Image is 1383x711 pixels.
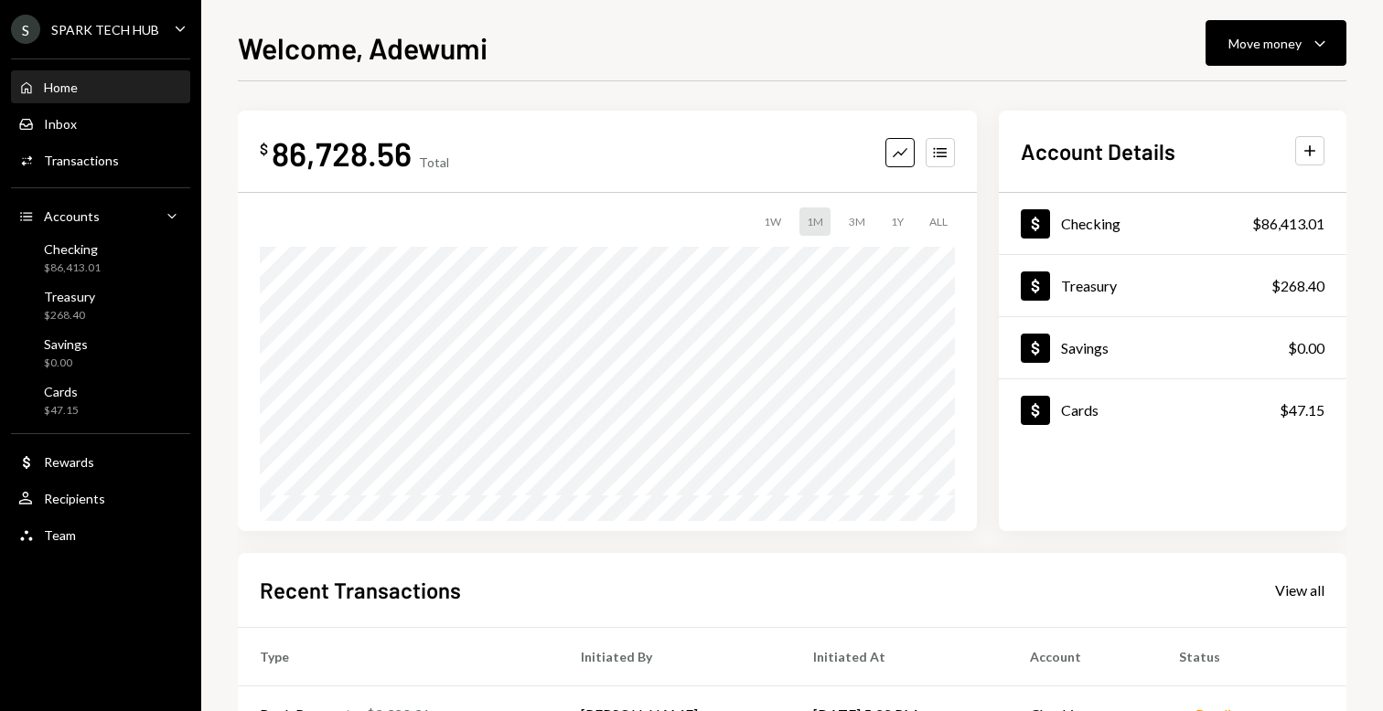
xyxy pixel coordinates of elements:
div: 86,728.56 [272,133,412,174]
div: Move money [1228,34,1302,53]
th: Account [1008,627,1157,685]
a: Treasury$268.40 [11,283,190,327]
div: Inbox [44,116,77,132]
div: Accounts [44,208,100,224]
div: Cards [1061,401,1099,419]
th: Status [1157,627,1346,685]
div: Checking [44,241,101,257]
div: $86,413.01 [44,260,101,276]
div: Transactions [44,153,119,168]
div: 1W [756,207,788,236]
div: View all [1275,581,1324,600]
h2: Account Details [1021,136,1175,166]
div: Treasury [1061,277,1117,294]
div: $268.40 [1271,275,1324,297]
h1: Welcome, Adewumi [238,29,488,66]
a: Checking$86,413.01 [999,193,1346,254]
a: Inbox [11,107,190,140]
a: Savings$0.00 [11,331,190,375]
div: Checking [1061,215,1120,232]
a: View all [1275,579,1324,600]
div: 3M [842,207,873,236]
th: Initiated By [559,627,791,685]
div: Treasury [44,289,95,304]
a: Accounts [11,199,190,232]
button: Move money [1206,20,1346,66]
div: $0.00 [1288,337,1324,359]
div: $0.00 [44,355,88,371]
div: $268.40 [44,308,95,324]
a: Recipients [11,482,190,515]
a: Savings$0.00 [999,317,1346,378]
div: Cards [44,384,79,399]
th: Type [238,627,559,685]
h2: Recent Transactions [260,575,461,605]
div: $86,413.01 [1252,213,1324,235]
div: $47.15 [44,403,79,419]
div: $47.15 [1280,399,1324,421]
div: $ [260,140,268,158]
a: Checking$86,413.01 [11,236,190,280]
div: 1Y [884,207,911,236]
div: ALL [922,207,955,236]
a: Team [11,518,190,551]
div: Rewards [44,454,94,470]
th: Initiated At [791,627,1008,685]
div: Home [44,80,78,95]
a: Treasury$268.40 [999,255,1346,316]
a: Cards$47.15 [999,379,1346,440]
div: S [11,15,40,44]
div: Savings [44,336,88,352]
div: Team [44,527,76,543]
a: Transactions [11,143,190,176]
div: SPARK TECH HUB [51,22,159,37]
div: Recipients [44,491,105,506]
div: Savings [1061,339,1109,356]
a: Cards$47.15 [11,378,190,422]
a: Home [11,70,190,103]
div: Total [419,154,449,170]
a: Rewards [11,445,190,478]
div: 1M [799,207,831,236]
